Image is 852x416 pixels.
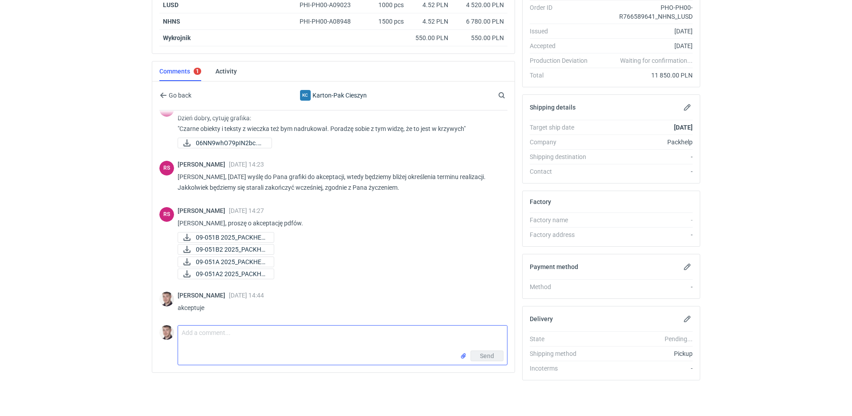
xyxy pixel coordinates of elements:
[178,171,500,193] p: [PERSON_NAME], [DATE] wyślę do Pana grafiki do akceptacji, wtedy będziemy bliżej określenia termi...
[260,90,406,101] div: Karton-Pak Cieszyn
[159,161,174,175] figcaption: RS
[159,61,201,81] a: Comments1
[300,90,311,101] figcaption: KC
[682,314,693,324] button: Edit delivery details
[595,349,693,358] div: Pickup
[178,257,267,267] div: 09-051A 2025_PACKHELP_250x200x100 LUSD zew AW.pdf
[163,34,191,41] strong: Wykrojnik
[229,207,264,214] span: [DATE] 14:27
[455,0,504,9] div: 4 520.00 PLN
[530,364,595,373] div: Incoterms
[159,292,174,306] img: Maciej Sikora
[595,282,693,291] div: -
[178,138,272,148] a: 06NN9whO79pIN2bc.png
[674,124,693,131] strong: [DATE]
[665,335,693,343] em: Pending...
[196,245,267,254] span: 09-051B2 2025_PACKHE...
[411,17,448,26] div: 4.52 PLN
[530,198,551,205] h2: Factory
[530,56,595,65] div: Production Deviation
[300,90,311,101] div: Karton-Pak Cieszyn
[682,102,693,113] button: Edit shipping details
[178,302,500,313] p: akceptuje
[530,230,595,239] div: Factory address
[530,152,595,161] div: Shipping destination
[496,90,525,101] input: Search
[455,33,504,42] div: 550.00 PLN
[178,292,229,299] span: [PERSON_NAME]
[530,263,578,270] h2: Payment method
[178,232,267,243] div: 09-051B 2025_PACKHELP_250x200x100 NHNS zew AW.pdf
[530,282,595,291] div: Method
[595,364,693,373] div: -
[480,353,494,359] span: Send
[530,315,553,322] h2: Delivery
[595,27,693,36] div: [DATE]
[196,68,199,74] div: 1
[620,56,693,65] em: Waiting for confirmation...
[196,257,267,267] span: 09-051A 2025_PACKHEL...
[229,292,264,299] span: [DATE] 14:44
[530,71,595,80] div: Total
[163,18,180,25] a: NHNS
[159,207,174,222] div: Rafał Stani
[411,33,448,42] div: 550.00 PLN
[595,152,693,161] div: -
[196,269,267,279] span: 09-051A2 2025_PACKHE...
[159,90,192,101] button: Go back
[530,216,595,224] div: Factory name
[682,261,693,272] button: Edit payment method
[215,61,237,81] a: Activity
[595,71,693,80] div: 11 850.00 PLN
[178,257,274,267] a: 09-051A 2025_PACKHEL...
[178,113,500,134] p: Dzień dobry, cytuję grafika: "Czarne obiekty i teksty z wieczka też bym nadrukował. Poradzę sobie...
[163,1,179,8] a: LUSD
[530,138,595,147] div: Company
[595,216,693,224] div: -
[530,3,595,21] div: Order ID
[167,92,191,98] span: Go back
[178,232,274,243] a: 09-051B 2025_PACKHEL...
[178,244,267,255] div: 09-051B2 2025_PACKHELP_250x200x100 NHNS zew RW.pdf
[471,351,503,361] button: Send
[595,3,693,21] div: PHO-PH00-R766589641_NHNS_LUSD
[159,207,174,222] figcaption: RS
[595,41,693,50] div: [DATE]
[595,230,693,239] div: -
[530,41,595,50] div: Accepted
[530,334,595,343] div: State
[530,349,595,358] div: Shipping method
[159,325,174,340] img: Maciej Sikora
[178,207,229,214] span: [PERSON_NAME]
[178,161,229,168] span: [PERSON_NAME]
[411,0,448,9] div: 4.52 PLN
[363,13,407,30] div: 1500 pcs
[196,232,267,242] span: 09-051B 2025_PACKHEL...
[300,17,359,26] div: PHI-PH00-A08948
[178,244,274,255] a: 09-051B2 2025_PACKHE...
[595,138,693,147] div: Packhelp
[595,167,693,176] div: -
[300,0,359,9] div: PHI-PH00-A09023
[178,138,267,148] div: 06NN9whO79pIN2bc.png
[530,104,576,111] h2: Shipping details
[530,167,595,176] div: Contact
[530,27,595,36] div: Issued
[455,17,504,26] div: 6 780.00 PLN
[178,218,500,228] p: [PERSON_NAME], proszę o akceptację pdfów.
[229,161,264,168] span: [DATE] 14:23
[178,269,274,279] a: 09-051A2 2025_PACKHE...
[196,138,264,148] span: 06NN9whO79pIN2bc.png
[178,269,267,279] div: 09-051A2 2025_PACKHELP_250x200x100 LUSD zew RW.pdf
[530,123,595,132] div: Target ship date
[159,161,174,175] div: Rafał Stani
